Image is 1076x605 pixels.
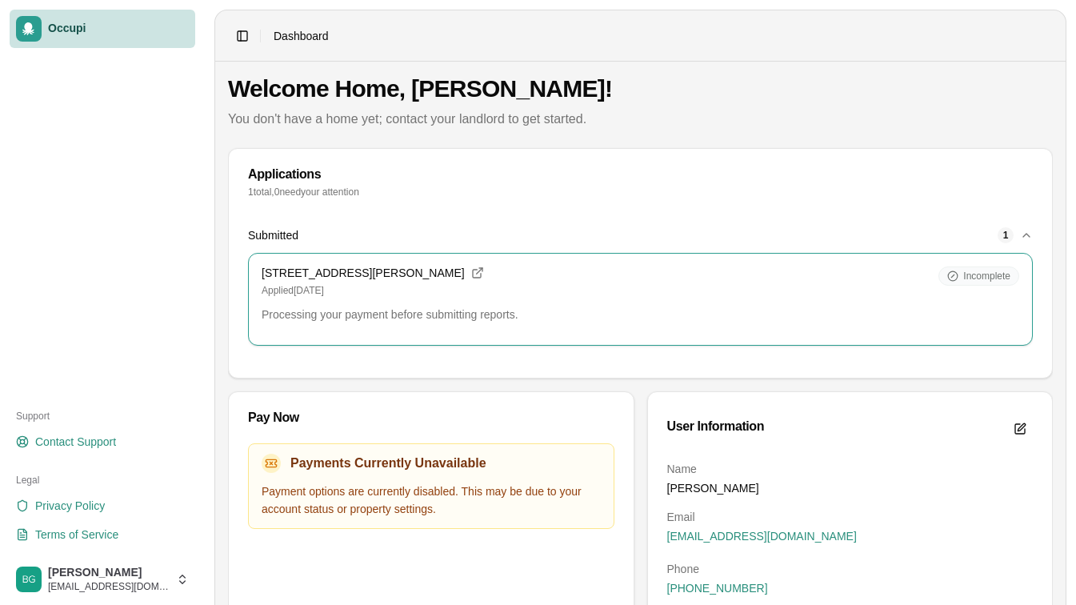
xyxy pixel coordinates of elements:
[963,270,1010,282] span: Incomplete
[16,567,42,592] img: Briana Gray
[10,10,195,48] a: Occupi
[667,528,857,544] span: [EMAIL_ADDRESS][DOMAIN_NAME]
[667,480,1034,496] dd: [PERSON_NAME]
[48,580,170,593] span: [EMAIL_ADDRESS][DOMAIN_NAME]
[248,253,1033,359] div: Submitted1
[228,110,1053,129] p: You don't have a home yet; contact your landlord to get started.
[290,454,486,473] h3: Payments Currently Unavailable
[248,186,1033,198] p: 1 total, 0 need your attention
[262,266,465,281] h3: [STREET_ADDRESS][PERSON_NAME]
[10,429,195,455] a: Contact Support
[468,263,487,282] button: View public listing
[262,284,926,297] p: Applied [DATE]
[248,168,1033,181] div: Applications
[10,560,195,599] button: Briana Gray[PERSON_NAME][EMAIL_ADDRESS][DOMAIN_NAME]
[48,22,189,36] span: Occupi
[998,227,1014,243] div: 1
[667,420,765,433] div: User Information
[667,580,768,596] span: [PHONE_NUMBER]
[10,493,195,519] a: Privacy Policy
[48,566,170,580] span: [PERSON_NAME]
[262,307,1019,323] p: Processing your payment before submitting reports.
[35,498,105,514] span: Privacy Policy
[667,509,1034,525] dt: Email
[10,467,195,493] div: Legal
[248,411,614,424] div: Pay Now
[248,227,298,243] span: Submitted
[667,561,1034,577] dt: Phone
[274,28,329,44] span: Dashboard
[10,522,195,547] a: Terms of Service
[667,461,1034,477] dt: Name
[248,218,1033,253] button: Submitted1
[35,527,118,543] span: Terms of Service
[274,28,329,44] nav: breadcrumb
[10,403,195,429] div: Support
[262,483,601,519] p: Payment options are currently disabled. This may be due to your account status or property settings.
[35,434,116,450] span: Contact Support
[228,74,1053,103] h1: Welcome Home, [PERSON_NAME]!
